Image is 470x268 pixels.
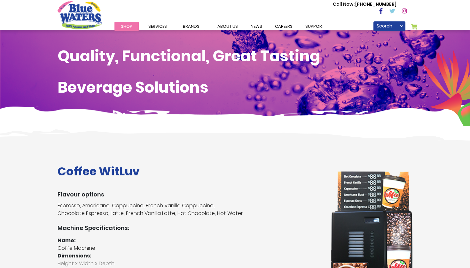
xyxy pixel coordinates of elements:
h3: Machine Specifications: [58,225,321,232]
h1: Coffee WitLuv [58,165,321,178]
span: Shop [121,23,132,29]
strong: Name: [58,237,76,244]
span: Brands [183,23,200,29]
a: about us [211,22,244,31]
a: Scorch Limited [373,21,405,31]
h1: Quality, Functional, Great Tasting [58,47,412,65]
span: Services [148,23,167,29]
p: [PHONE_NUMBER] [333,1,396,8]
a: careers [269,22,299,31]
a: News [244,22,269,31]
p: Espresso, Americano, Cappuccino, French Vanilla Cappuccino, Chocolate Espresso, Latte, French Van... [58,202,321,217]
a: support [299,22,331,31]
span: Height x Width x Depth [58,260,321,267]
a: store logo [58,1,102,29]
strong: Dimensions: [58,252,91,259]
span: Call Now : [333,1,355,7]
p: Coffe Machine [58,244,321,252]
h1: Beverage Solutions [58,78,412,97]
h3: Flavour options [58,191,321,198]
